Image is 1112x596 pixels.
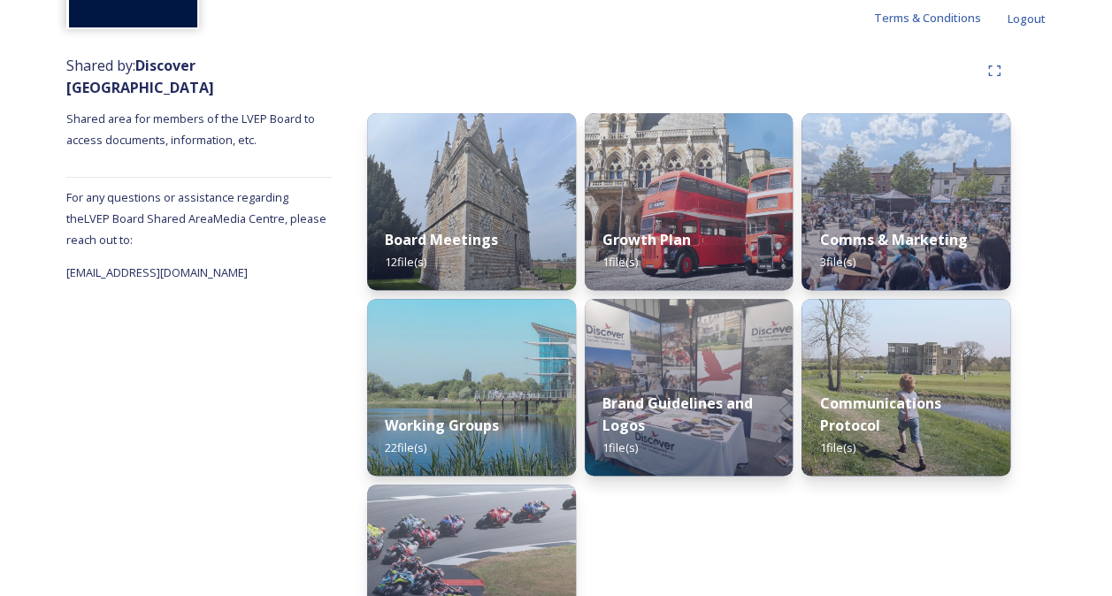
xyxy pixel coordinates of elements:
span: 22 file(s) [385,439,426,455]
span: Shared area for members of the LVEP Board to access documents, information, etc. [66,111,318,148]
strong: Working Groups [385,416,499,435]
span: [EMAIL_ADDRESS][DOMAIN_NAME] [66,264,248,280]
span: 12 file(s) [385,254,426,270]
span: Logout [1008,11,1046,27]
img: 71c7b32b-ac08-45bd-82d9-046af5700af1.jpg [585,299,794,476]
span: 3 file(s) [819,254,855,270]
a: Terms & Conditions [874,7,1008,28]
span: 1 file(s) [602,254,638,270]
img: 0c84a837-7e82-45db-8c4d-a7cc46ec2f26.jpg [801,299,1010,476]
span: For any questions or assistance regarding the LVEP Board Shared Area Media Centre, please reach o... [66,189,326,248]
span: Terms & Conditions [874,10,981,26]
img: ed4df81f-8162-44f3-84ed-da90e9d03d77.jpg [585,113,794,290]
strong: Communications Protocol [819,394,940,435]
strong: Discover [GEOGRAPHIC_DATA] [66,56,214,97]
span: 1 file(s) [602,439,638,455]
img: 4f441ff7-a847-461b-aaa5-c19687a46818.jpg [801,113,1010,290]
img: 5bb6497d-ede2-4272-a435-6cca0481cbbd.jpg [367,113,576,290]
strong: Brand Guidelines and Logos [602,394,753,435]
strong: Board Meetings [385,230,498,249]
img: 5e704d69-6593-43ce-b5d6-cc1eb7eb219d.jpg [367,299,576,476]
span: Shared by: [66,56,214,97]
span: 1 file(s) [819,439,855,455]
strong: Growth Plan [602,230,691,249]
strong: Comms & Marketing [819,230,967,249]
